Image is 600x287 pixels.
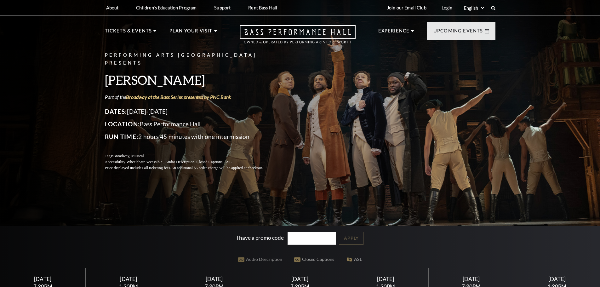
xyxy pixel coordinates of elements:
div: [DATE] [350,276,421,282]
select: Select: [463,5,485,11]
p: Tags: [105,153,278,159]
p: 2 hours 45 minutes with one intermission [105,132,278,142]
span: Run Time: [105,133,139,140]
p: Performing Arts [GEOGRAPHIC_DATA] Presents [105,51,278,67]
p: [DATE]-[DATE] [105,106,278,117]
h3: [PERSON_NAME] [105,72,278,88]
p: Bass Performance Hall [105,119,278,129]
p: Plan Your Visit [169,27,213,38]
p: Experience [378,27,410,38]
p: Tickets & Events [105,27,152,38]
div: [DATE] [179,276,249,282]
p: Support [214,5,231,10]
div: [DATE] [93,276,164,282]
p: Price displayed includes all ticketing fees. [105,165,278,171]
p: Accessibility: [105,159,278,165]
p: Part of the [105,94,278,100]
label: I have a promo code [237,234,284,241]
span: An additional $5 order charge will be applied at checkout. [171,166,263,170]
span: Location: [105,120,140,128]
span: Dates: [105,108,127,115]
span: Broadway, Musical [113,154,144,158]
span: Wheelchair Accessible , Audio Description, Closed Captions, ASL [126,160,231,164]
p: Children's Education Program [136,5,197,10]
p: Upcoming Events [433,27,483,38]
p: Rent Bass Hall [248,5,277,10]
a: Broadway at the Bass Series presented by PNC Bank [126,94,231,100]
p: About [106,5,119,10]
div: [DATE] [436,276,506,282]
div: [DATE] [8,276,78,282]
div: [DATE] [265,276,335,282]
div: [DATE] [522,276,592,282]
